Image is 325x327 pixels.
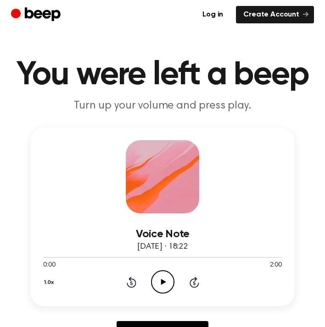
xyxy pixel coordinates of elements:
span: 2:00 [270,261,282,270]
a: Create Account [236,6,314,23]
h1: You were left a beep [11,59,314,92]
h3: Voice Note [43,228,282,240]
a: Log in [195,6,230,23]
button: 1.0x [43,275,57,290]
a: Beep [11,6,63,24]
span: 0:00 [43,261,55,270]
span: [DATE] · 18:22 [137,243,188,251]
p: Turn up your volume and press play. [11,99,314,113]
